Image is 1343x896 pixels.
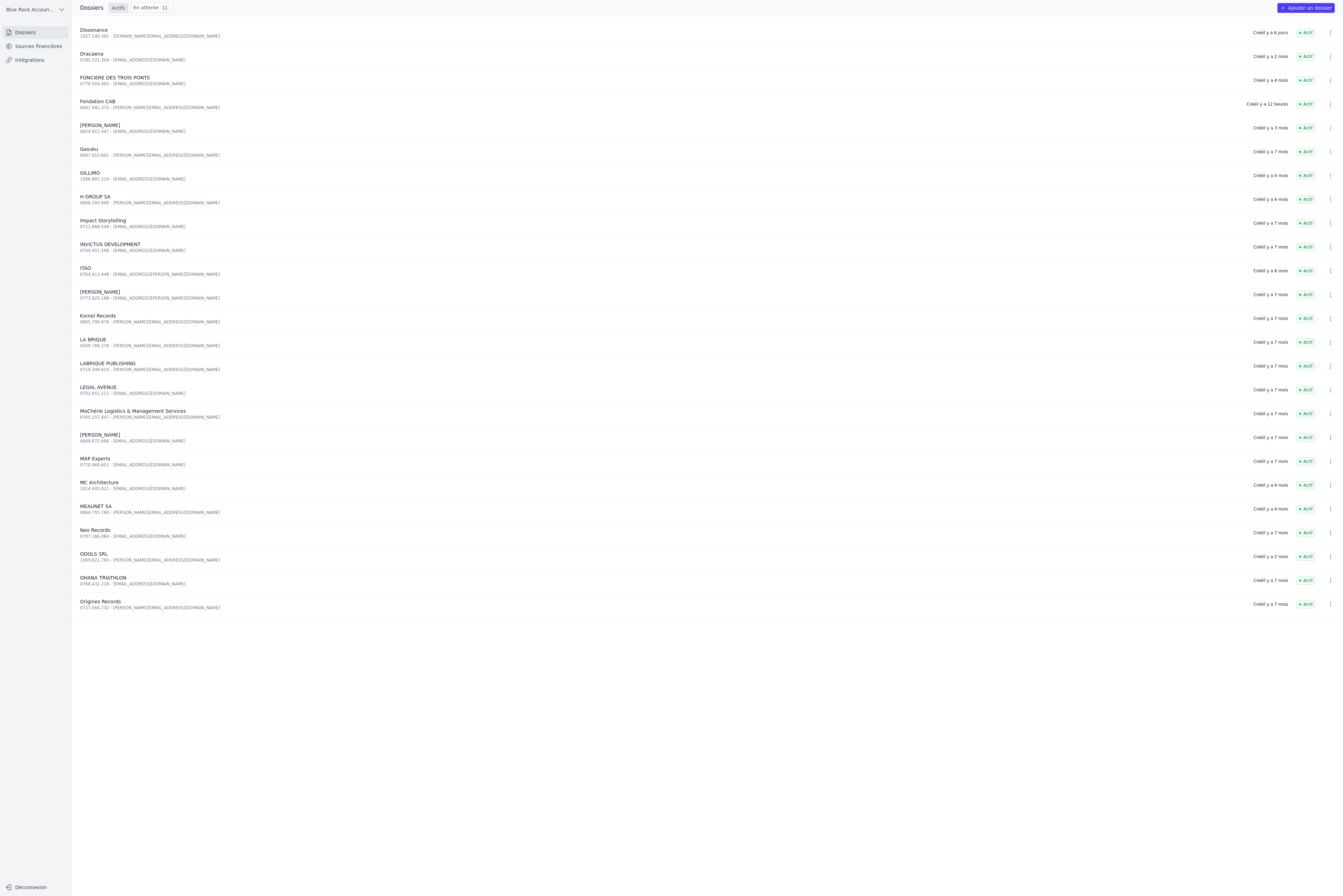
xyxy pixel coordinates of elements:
span: ITAO [80,265,91,271]
div: 0727.564.732 - [PERSON_NAME][EMAIL_ADDRESS][DOMAIN_NAME] [80,605,1245,611]
span: Actif [1296,267,1315,275]
span: Gasuku [80,146,98,152]
span: INVICTUS DEVELOPMENT [80,242,140,247]
a: Dossiers [3,26,69,39]
span: 11 [160,4,169,11]
div: 0764.413.448 - [EMAIL_ADDRESS][PERSON_NAME][DOMAIN_NAME] [80,272,1245,277]
div: 0768.432.218 - [EMAIL_ADDRESS][DOMAIN_NAME] [80,581,1245,587]
div: Créé il y a 3 mois [1254,125,1288,131]
span: Actif [1296,457,1315,466]
span: Impact Storytelling [80,218,126,223]
span: LEGAL AVENUE [80,384,117,390]
span: Actif [1296,195,1315,204]
span: MAP Experts [80,456,110,461]
span: Actif [1296,100,1315,108]
a: En attente 11 [131,3,173,13]
div: 0765.257.447 - [PERSON_NAME][EMAIL_ADDRESS][DOMAIN_NAME] [80,415,1245,420]
span: Actif [1296,29,1315,37]
div: 0702.851.211 - [EMAIL_ADDRESS][DOMAIN_NAME] [80,391,1245,396]
span: Actif [1296,434,1315,442]
div: 0805.790.678 - [PERSON_NAME][EMAIL_ADDRESS][DOMAIN_NAME] [80,319,1245,325]
span: Actif [1296,410,1315,418]
div: Créé il y a 8 mois [1254,268,1288,274]
span: [PERSON_NAME] [80,289,120,295]
div: Créé il y a 7 mois [1254,602,1288,607]
span: Dracaena [80,51,103,57]
span: Actif [1296,219,1315,227]
h3: Dossiers [80,4,104,12]
div: 0806.293.890 - [PERSON_NAME][EMAIL_ADDRESS][DOMAIN_NAME] [80,200,1245,206]
span: Kxmel Records [80,313,116,319]
div: Créé il y a 7 mois [1254,316,1288,321]
div: Créé il y a 4 mois [1254,78,1288,83]
span: Neo Records [80,527,110,533]
div: 0770.960.651 - [EMAIL_ADDRESS][DOMAIN_NAME] [80,462,1245,468]
span: MEAUNET SA [80,504,112,509]
div: 0785.321.304 - [EMAIL_ADDRESS][DOMAIN_NAME] [80,57,1245,63]
div: 0864.755.790 - [PERSON_NAME][EMAIL_ADDRESS][DOMAIN_NAME] [80,510,1245,515]
div: Créé il y a 4 mois [1254,173,1288,178]
span: [PERSON_NAME] [80,432,120,438]
button: Blue Rock Accounting [3,4,69,15]
span: OHANA TRIATHLON [80,575,126,581]
span: MC Architecture [80,480,119,485]
div: 1027.240.391 - [DOMAIN_NAME][EMAIL_ADDRESS][DOMAIN_NAME] [80,33,1245,39]
div: Créé il y a 7 mois [1254,363,1288,369]
div: 0711.868.548 - [EMAIL_ADDRESS][DOMAIN_NAME] [80,224,1245,230]
span: Actif [1296,576,1315,585]
button: Déconnexion [3,882,69,893]
span: [PERSON_NAME] [80,123,120,128]
div: Créé il y a 2 mois [1254,554,1288,559]
span: Actif [1296,338,1315,347]
div: Créé il y a 7 mois [1254,387,1288,393]
div: Créé il y a 7 mois [1254,411,1288,417]
span: Actif [1296,553,1315,561]
div: 0776.504.992 - [EMAIL_ADDRESS][DOMAIN_NAME] [80,81,1245,87]
div: 0773.925.188 - [EMAIL_ADDRESS][PERSON_NAME][DOMAIN_NAME] [80,295,1245,301]
div: 0749.451.296 - [EMAIL_ADDRESS][DOMAIN_NAME] [80,248,1245,253]
span: Actif [1296,529,1315,537]
span: Actif [1296,243,1315,251]
div: 0849.672.686 - [EMAIL_ADDRESS][DOMAIN_NAME] [80,438,1245,444]
span: LABRIQUE PUBLISHING [80,361,136,366]
div: Créé il y a 7 mois [1254,435,1288,440]
a: Intégrations [3,54,69,66]
div: 0719.349.624 - [PERSON_NAME][EMAIL_ADDRESS][DOMAIN_NAME] [80,367,1245,372]
span: Actif [1296,291,1315,299]
div: Créé il y a 7 mois [1254,530,1288,536]
span: LA BRIQUE [80,337,106,342]
div: 1006.887.219 - [EMAIL_ADDRESS][DOMAIN_NAME] [80,176,1245,182]
div: 1009.821.765 - [PERSON_NAME][EMAIL_ADDRESS][DOMAIN_NAME] [80,557,1245,563]
span: Actif [1296,386,1315,394]
div: Créé il y a 4 mois [1254,483,1288,488]
div: 0824.912.447 - [EMAIL_ADDRESS][DOMAIN_NAME] [80,129,1245,134]
span: Origines Records [80,599,121,604]
a: Actifs [109,3,128,13]
span: Actif [1296,600,1315,608]
div: Créé il y a 4 mois [1254,506,1288,512]
span: FONCIERE DES TROIS PONTS [80,75,150,80]
div: 0787.166.084 - [EMAIL_ADDRESS][DOMAIN_NAME] [80,534,1245,539]
span: Fondation CAB [80,99,116,104]
span: MaChérie Logistics & Management Services [80,408,186,414]
span: Actif [1296,481,1315,489]
span: Actif [1296,362,1315,370]
a: Sources financières [3,40,69,52]
span: Actif [1296,124,1315,132]
span: H GROUP SA [80,194,110,199]
div: Créé il y a 7 mois [1254,340,1288,345]
div: Créé il y a 7 mois [1254,578,1288,583]
span: Actif [1296,172,1315,180]
span: Actif [1296,76,1315,85]
div: 0697.915.691 - [PERSON_NAME][EMAIL_ADDRESS][DOMAIN_NAME] [80,153,1245,158]
div: Créé il y a 12 heures [1247,101,1288,107]
div: Créé il y a 7 mois [1254,244,1288,250]
div: Créé il y a 4 mois [1254,197,1288,202]
span: GILLIMO [80,170,100,176]
div: 0691.942.372 - [PERSON_NAME][EMAIL_ADDRESS][DOMAIN_NAME] [80,105,1238,110]
span: Actif [1296,52,1315,61]
div: Créé il y a 6 jours [1253,30,1288,36]
span: Actif [1296,505,1315,513]
span: Actif [1296,314,1315,323]
span: Blue Rock Accounting [6,6,56,13]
